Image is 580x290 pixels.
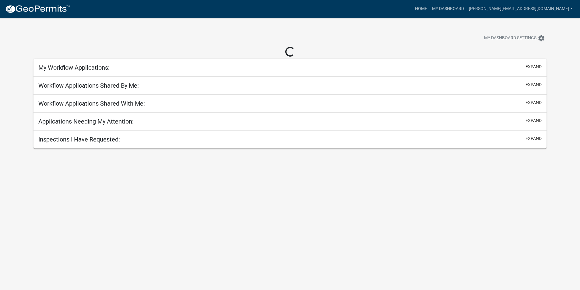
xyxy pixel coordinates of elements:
[38,82,139,89] h5: Workflow Applications Shared By Me:
[526,117,542,124] button: expand
[526,82,542,88] button: expand
[38,118,134,125] h5: Applications Needing My Attention:
[38,136,120,143] h5: Inspections I Have Requested:
[526,64,542,70] button: expand
[484,35,536,42] span: My Dashboard Settings
[538,35,545,42] i: settings
[38,64,110,71] h5: My Workflow Applications:
[430,3,466,15] a: My Dashboard
[413,3,430,15] a: Home
[526,135,542,142] button: expand
[38,100,145,107] h5: Workflow Applications Shared With Me:
[526,100,542,106] button: expand
[479,32,550,44] button: My Dashboard Settingssettings
[466,3,575,15] a: [PERSON_NAME][EMAIL_ADDRESS][DOMAIN_NAME]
